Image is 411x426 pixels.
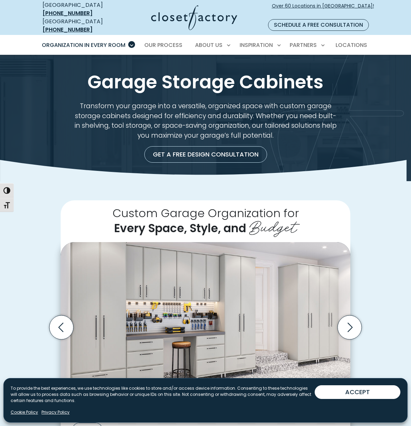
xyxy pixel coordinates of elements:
span: Organization in Every Room [42,41,125,49]
button: ACCEPT [315,385,400,399]
div: [GEOGRAPHIC_DATA] [43,17,117,34]
div: [GEOGRAPHIC_DATA] [43,1,117,17]
a: Cookie Policy [11,409,38,415]
span: Locations [336,41,367,49]
span: Our Process [144,41,182,49]
a: [PHONE_NUMBER] [43,9,93,17]
span: Partners [290,41,317,49]
nav: Primary Menu [37,36,374,55]
span: Every Space, Style, and [114,220,246,236]
p: Transform your garage into a versatile, organized space with custom garage storage cabinets desig... [74,101,337,141]
span: Inspiration [240,41,273,49]
a: [PHONE_NUMBER] [43,26,93,34]
span: Budget [249,213,297,238]
img: Garage system with flat-panel cabinets in Dove Grey, featuring a built-in workbench, utility hook... [61,242,350,393]
button: Next slide [335,313,364,342]
a: Get a Free Design Consultation [144,146,267,163]
button: Previous slide [47,313,76,342]
h1: Garage Storage Cabinets [47,71,364,93]
p: To provide the best experiences, we use technologies like cookies to store and/or access device i... [11,385,315,404]
img: Closet Factory Logo [151,5,237,30]
span: Custom Garage Organization for [112,205,299,221]
a: Privacy Policy [41,409,70,415]
span: Over 60 Locations in [GEOGRAPHIC_DATA]! [272,2,374,17]
a: Schedule a Free Consultation [268,19,369,31]
span: About Us [195,41,222,49]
